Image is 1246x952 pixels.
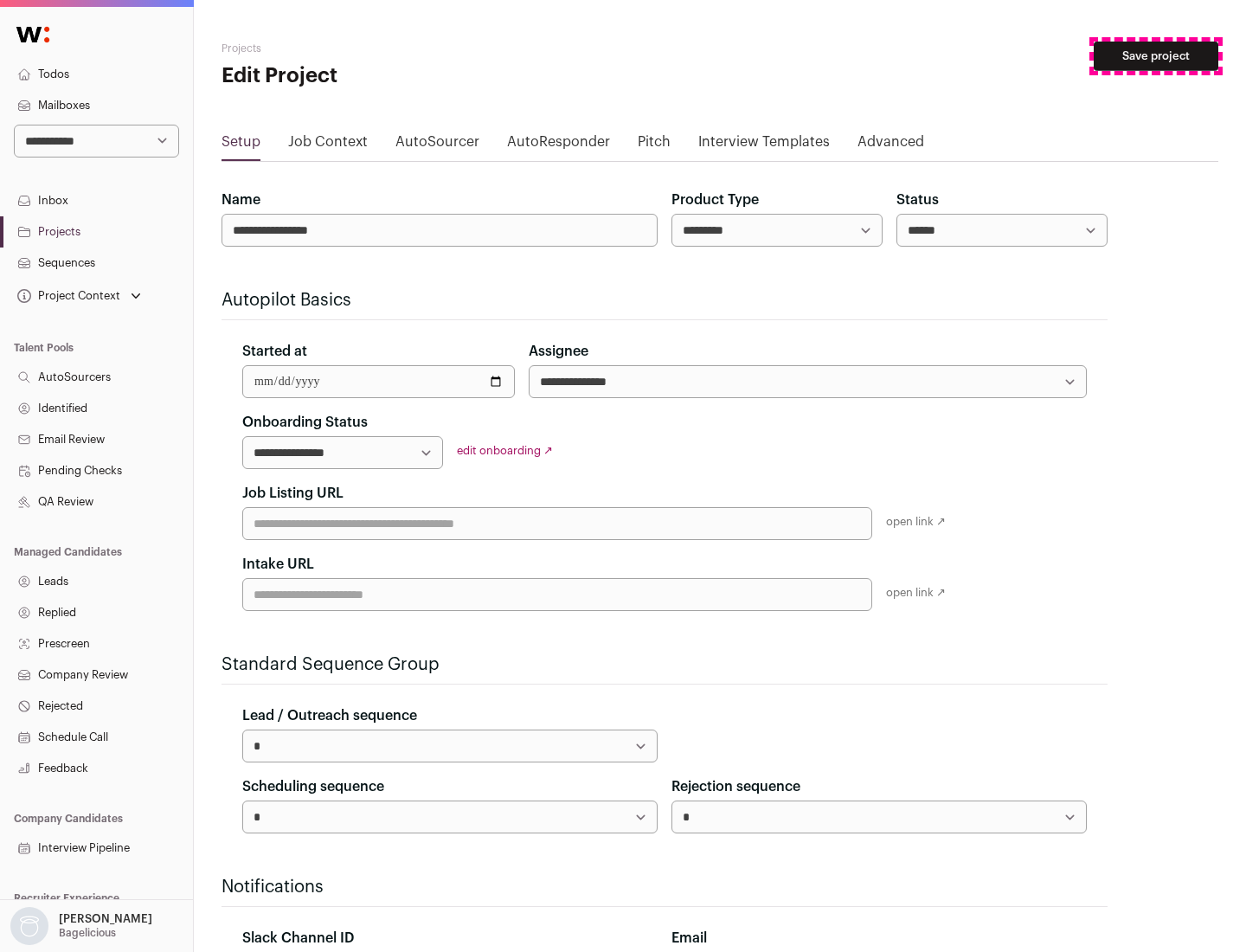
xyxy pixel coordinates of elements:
[222,190,260,210] label: Name
[242,483,344,504] label: Job Listing URL
[59,912,152,926] p: [PERSON_NAME]
[896,190,939,210] label: Status
[857,132,924,159] a: Advanced
[242,776,384,797] label: Scheduling sequence
[222,875,1108,899] h2: Notifications
[222,653,1108,677] h2: Standard Sequence Group
[242,412,368,433] label: Onboarding Status
[14,289,120,303] div: Project Context
[507,132,610,159] a: AutoResponder
[222,288,1108,312] h2: Autopilot Basics
[671,776,800,797] label: Rejection sequence
[288,132,368,159] a: Job Context
[7,907,156,945] button: Open dropdown
[671,190,759,210] label: Product Type
[59,926,116,940] p: Bagelicious
[395,132,479,159] a: AutoSourcer
[698,132,830,159] a: Interview Templates
[222,132,260,159] a: Setup
[242,554,314,575] label: Intake URL
[671,928,1087,949] div: Email
[14,284,145,308] button: Open dropdown
[222,42,554,55] h2: Projects
[638,132,671,159] a: Pitch
[1094,42,1218,71] button: Save project
[529,341,588,362] label: Assignee
[457,445,553,456] a: edit onboarding ↗
[242,928,354,949] label: Slack Channel ID
[242,341,307,362] label: Started at
[242,705,417,726] label: Lead / Outreach sequence
[10,907,48,945] img: nopic.png
[7,17,59,52] img: Wellfound
[222,62,554,90] h1: Edit Project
